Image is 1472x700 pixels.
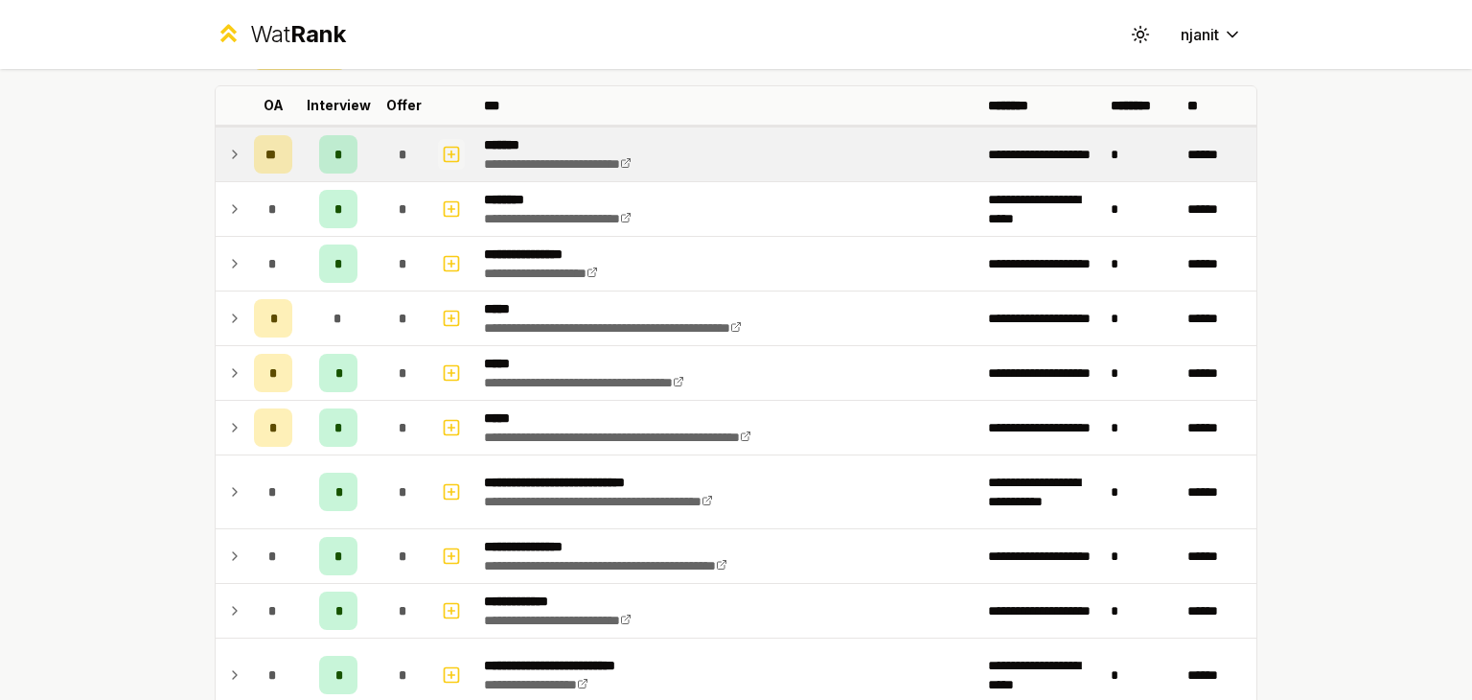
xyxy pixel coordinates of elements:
[264,96,284,115] p: OA
[250,19,346,50] div: Wat
[386,96,422,115] p: Offer
[215,19,346,50] a: WatRank
[290,20,346,48] span: Rank
[307,96,371,115] p: Interview
[1165,17,1257,52] button: njanit
[1181,23,1219,46] span: njanit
